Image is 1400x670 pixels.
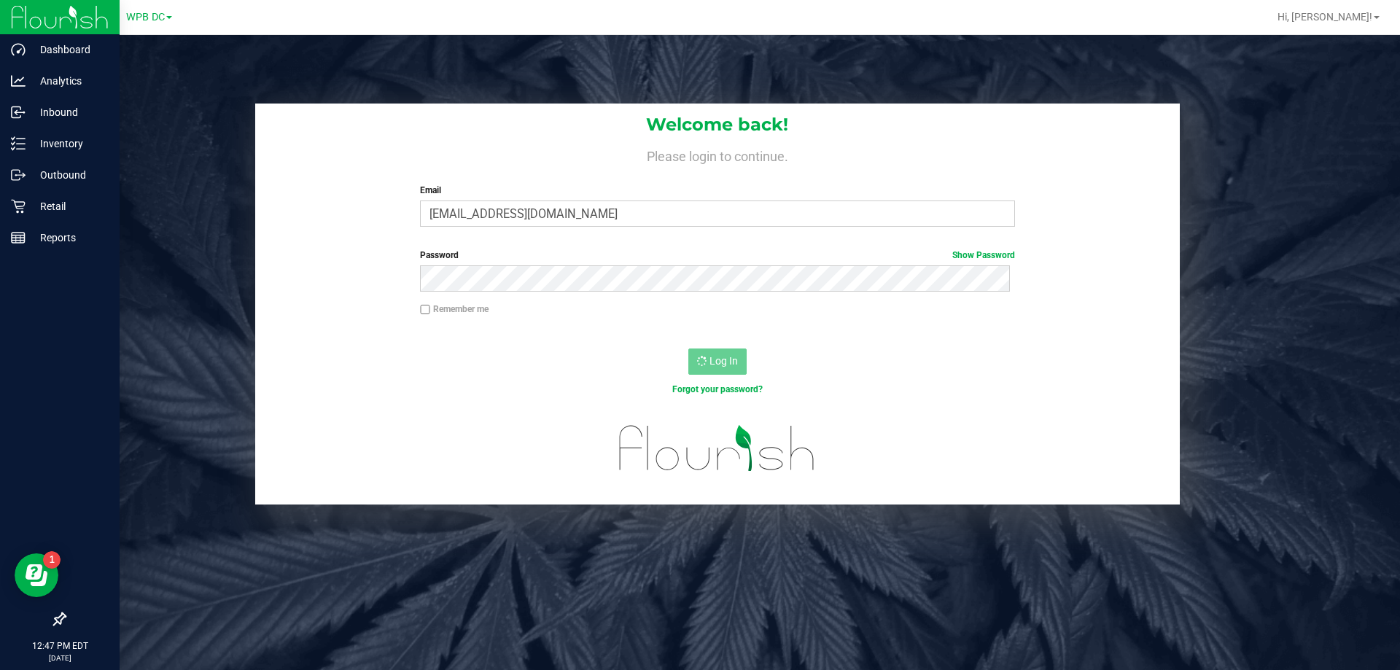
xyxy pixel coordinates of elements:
a: Show Password [952,250,1015,260]
img: flourish_logo.svg [602,411,833,486]
p: Retail [26,198,113,215]
inline-svg: Reports [11,230,26,245]
p: Dashboard [26,41,113,58]
inline-svg: Retail [11,199,26,214]
span: Log In [709,355,738,367]
inline-svg: Outbound [11,168,26,182]
h1: Welcome back! [255,115,1180,134]
p: Inbound [26,104,113,121]
iframe: Resource center unread badge [43,551,61,569]
inline-svg: Inventory [11,136,26,151]
p: Inventory [26,135,113,152]
inline-svg: Inbound [11,105,26,120]
p: [DATE] [7,653,113,663]
button: Log In [688,348,747,375]
span: WPB DC [126,11,165,23]
label: Remember me [420,303,489,316]
p: 12:47 PM EDT [7,639,113,653]
p: Reports [26,229,113,246]
p: Analytics [26,72,113,90]
input: Remember me [420,305,430,315]
inline-svg: Dashboard [11,42,26,57]
iframe: Resource center [15,553,58,597]
span: Hi, [PERSON_NAME]! [1277,11,1372,23]
p: Outbound [26,166,113,184]
label: Email [420,184,1014,197]
inline-svg: Analytics [11,74,26,88]
h4: Please login to continue. [255,146,1180,163]
span: Password [420,250,459,260]
a: Forgot your password? [672,384,763,394]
